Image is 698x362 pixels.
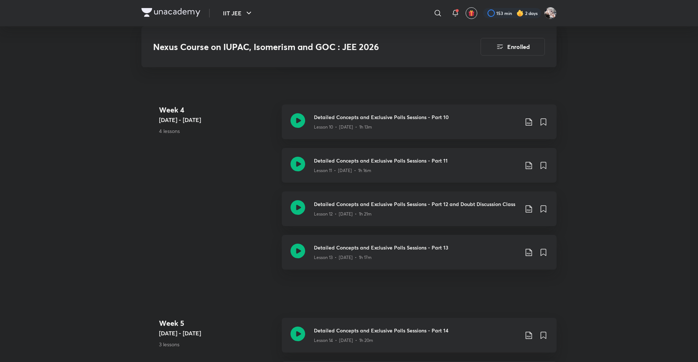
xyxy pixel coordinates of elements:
[159,329,276,338] h5: [DATE] - [DATE]
[314,124,372,130] p: Lesson 10 • [DATE] • 1h 13m
[159,340,276,348] p: 3 lessons
[481,38,545,56] button: Enrolled
[314,157,519,164] h3: Detailed Concepts and Exclusive Polls Sessions - Part 11
[314,200,519,208] h3: Detailed Concepts and Exclusive Polls Sessions - Part 12 and Doubt Discussion Class
[516,9,524,17] img: streak
[282,235,557,278] a: Detailed Concepts and Exclusive Polls Sessions - Part 13Lesson 13 • [DATE] • 1h 17m
[314,167,371,174] p: Lesson 11 • [DATE] • 1h 16m
[141,8,200,19] a: Company Logo
[544,7,557,19] img: Navin Raj
[159,104,276,115] h4: Week 4
[282,104,557,148] a: Detailed Concepts and Exclusive Polls Sessions - Part 10Lesson 10 • [DATE] • 1h 13m
[314,327,519,334] h3: Detailed Concepts and Exclusive Polls Sessions - Part 14
[314,211,372,217] p: Lesson 12 • [DATE] • 1h 21m
[314,337,373,344] p: Lesson 14 • [DATE] • 1h 20m
[159,127,276,135] p: 4 lessons
[159,115,276,124] h5: [DATE] - [DATE]
[219,6,258,20] button: IIT JEE
[159,318,276,329] h4: Week 5
[153,42,439,52] h3: Nexus Course on IUPAC, Isomerism and GOC : JEE 2026
[282,191,557,235] a: Detailed Concepts and Exclusive Polls Sessions - Part 12 and Doubt Discussion ClassLesson 12 • [D...
[282,318,557,361] a: Detailed Concepts and Exclusive Polls Sessions - Part 14Lesson 14 • [DATE] • 1h 20m
[141,8,200,17] img: Company Logo
[314,244,519,251] h3: Detailed Concepts and Exclusive Polls Sessions - Part 13
[282,148,557,191] a: Detailed Concepts and Exclusive Polls Sessions - Part 11Lesson 11 • [DATE] • 1h 16m
[466,7,477,19] button: avatar
[468,10,475,16] img: avatar
[314,254,372,261] p: Lesson 13 • [DATE] • 1h 17m
[314,113,519,121] h3: Detailed Concepts and Exclusive Polls Sessions - Part 10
